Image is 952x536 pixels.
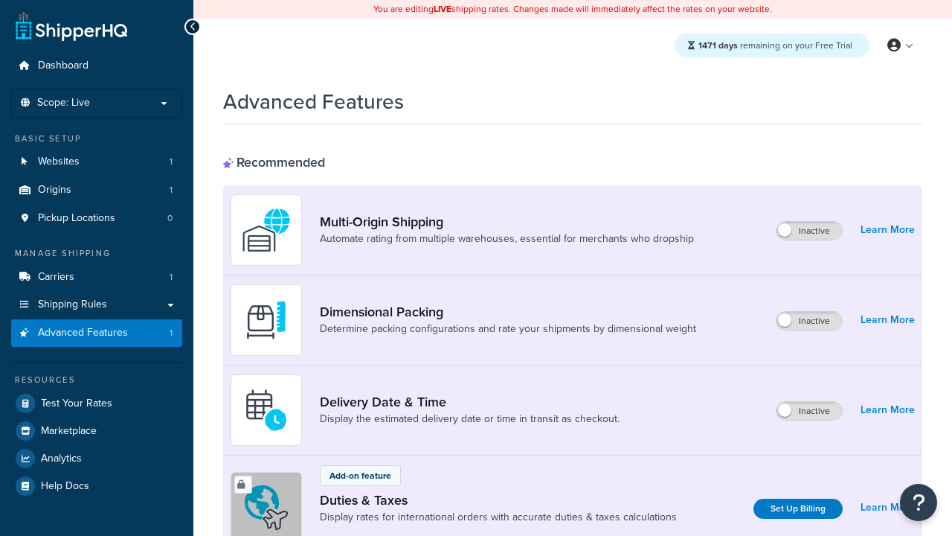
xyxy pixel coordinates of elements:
[11,418,182,444] a: Marketplace
[11,264,182,291] a: Carriers1
[11,445,182,472] a: Analytics
[320,510,677,525] a: Display rates for international orders with accurate duties & taxes calculations
[167,212,173,225] span: 0
[320,322,696,336] a: Determine packing configurations and rate your shipments by dimensional weight
[776,222,842,240] label: Inactive
[38,271,74,284] span: Carriers
[38,212,115,225] span: Pickup Locations
[11,374,182,386] div: Resources
[11,52,182,80] a: Dashboard
[11,205,182,232] a: Pickup Locations0
[698,39,738,52] strong: 1471 days
[41,480,89,493] span: Help Docs
[320,412,620,427] a: Display the estimated delivery date or time in transit as checkout.
[170,271,173,284] span: 1
[223,154,325,170] div: Recommended
[41,453,82,465] span: Analytics
[38,60,89,72] span: Dashboard
[698,39,852,52] span: remaining on your Free Trial
[38,184,71,197] span: Origins
[38,327,128,339] span: Advanced Features
[240,294,292,346] img: DTVBYsAAAAAASUVORK5CYII=
[38,156,80,168] span: Websites
[41,425,97,438] span: Marketplace
[11,176,182,204] li: Origins
[320,304,696,320] a: Dimensional Packing
[329,469,391,482] p: Add-on feature
[11,473,182,500] a: Help Docs
[11,319,182,347] li: Advanced Features
[170,327,173,339] span: 1
[861,400,915,421] a: Learn More
[223,87,404,116] h1: Advanced Features
[11,148,182,176] a: Websites1
[38,299,107,311] span: Shipping Rules
[900,484,937,521] button: Open Resource Center
[320,232,694,246] a: Automate rating from multiple warehouses, essential for merchants who dropship
[320,492,677,508] a: Duties & Taxes
[11,291,182,319] a: Shipping Rules
[11,319,182,347] a: Advanced Features1
[240,204,292,256] img: WatD5o0RtDAAAAAElFTkSuQmCC
[861,310,915,331] a: Learn More
[240,384,292,436] img: gfkeb5ejjkALwAAAABJRU5ErkJggg==
[11,247,182,260] div: Manage Shipping
[861,220,915,240] a: Learn More
[11,133,182,145] div: Basic Setup
[11,264,182,291] li: Carriers
[41,398,112,410] span: Test Your Rates
[11,205,182,232] li: Pickup Locations
[320,394,620,410] a: Delivery Date & Time
[861,497,915,518] a: Learn More
[11,390,182,417] a: Test Your Rates
[776,312,842,330] label: Inactive
[170,184,173,197] span: 1
[320,214,694,230] a: Multi-Origin Shipping
[170,156,173,168] span: 1
[11,148,182,176] li: Websites
[37,97,90,109] span: Scope: Live
[753,499,843,519] a: Set Up Billing
[776,402,842,420] label: Inactive
[11,176,182,204] a: Origins1
[434,2,451,16] b: LIVE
